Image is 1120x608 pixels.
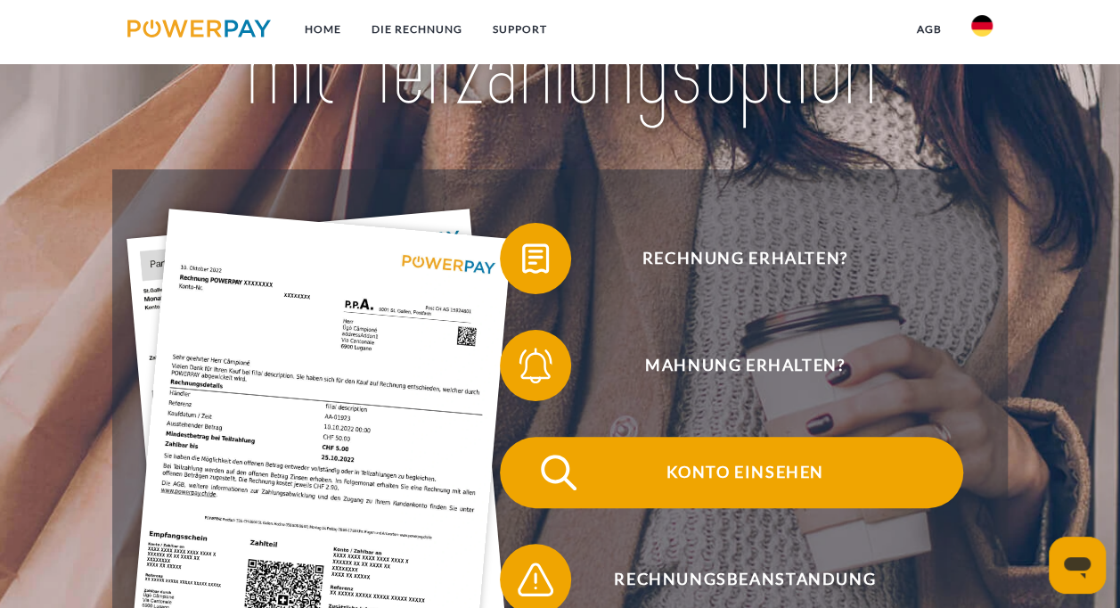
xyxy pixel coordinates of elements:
[500,437,963,508] button: Konto einsehen
[513,343,558,388] img: qb_bell.svg
[527,330,963,401] span: Mahnung erhalten?
[971,15,993,37] img: de
[290,13,356,45] a: Home
[127,20,271,37] img: logo-powerpay.svg
[513,236,558,281] img: qb_bill.svg
[1049,537,1106,594] iframe: Schaltfläche zum Öffnen des Messaging-Fensters
[901,13,956,45] a: agb
[513,557,558,602] img: qb_warning.svg
[356,13,478,45] a: DIE RECHNUNG
[500,223,963,294] button: Rechnung erhalten?
[527,437,963,508] span: Konto einsehen
[478,13,562,45] a: SUPPORT
[527,223,963,294] span: Rechnung erhalten?
[536,450,581,495] img: qb_search.svg
[500,330,963,401] button: Mahnung erhalten?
